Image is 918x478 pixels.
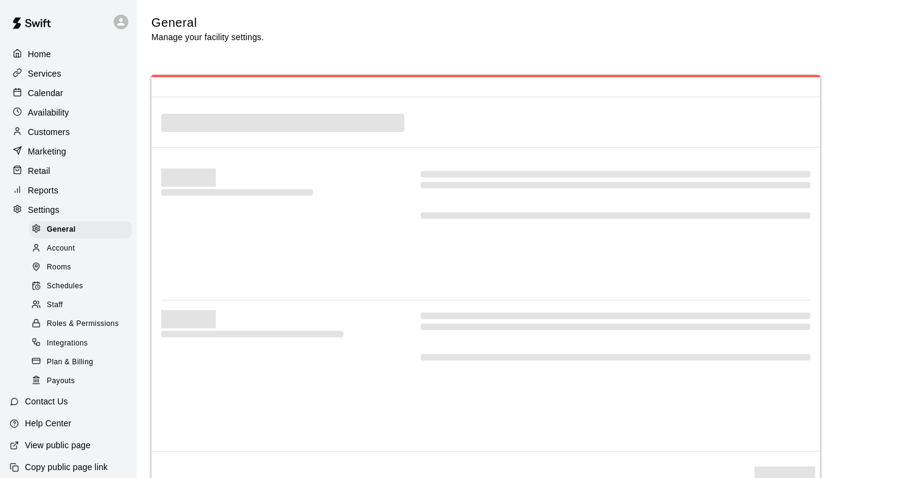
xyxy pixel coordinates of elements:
[151,15,264,31] h5: General
[10,64,127,83] a: Services
[28,106,69,119] p: Availability
[29,278,132,295] div: Schedules
[28,165,50,177] p: Retail
[29,373,132,390] div: Payouts
[47,356,93,369] span: Plan & Billing
[10,84,127,102] a: Calendar
[29,240,132,257] div: Account
[29,334,137,353] a: Integrations
[29,259,132,276] div: Rooms
[29,316,132,333] div: Roles & Permissions
[29,372,137,390] a: Payouts
[29,296,137,315] a: Staff
[10,162,127,180] a: Retail
[25,461,108,473] p: Copy public page link
[29,220,137,239] a: General
[29,277,137,296] a: Schedules
[29,335,132,352] div: Integrations
[47,262,71,274] span: Rooms
[29,221,132,238] div: General
[28,48,51,60] p: Home
[47,299,63,311] span: Staff
[47,375,75,387] span: Payouts
[10,103,127,122] a: Availability
[29,297,132,314] div: Staff
[47,338,88,350] span: Integrations
[28,126,70,138] p: Customers
[10,181,127,199] a: Reports
[10,142,127,161] a: Marketing
[10,45,127,63] a: Home
[29,258,137,277] a: Rooms
[47,224,76,236] span: General
[29,315,137,334] a: Roles & Permissions
[28,87,63,99] p: Calendar
[29,354,132,371] div: Plan & Billing
[47,243,75,255] span: Account
[25,439,91,451] p: View public page
[28,204,60,216] p: Settings
[28,145,66,158] p: Marketing
[47,318,119,330] span: Roles & Permissions
[25,417,71,429] p: Help Center
[28,68,61,80] p: Services
[29,353,137,372] a: Plan & Billing
[151,31,264,43] p: Manage your facility settings.
[10,123,127,141] a: Customers
[29,239,137,258] a: Account
[25,395,68,407] p: Contact Us
[10,201,127,219] a: Settings
[28,184,58,196] p: Reports
[47,280,83,293] span: Schedules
